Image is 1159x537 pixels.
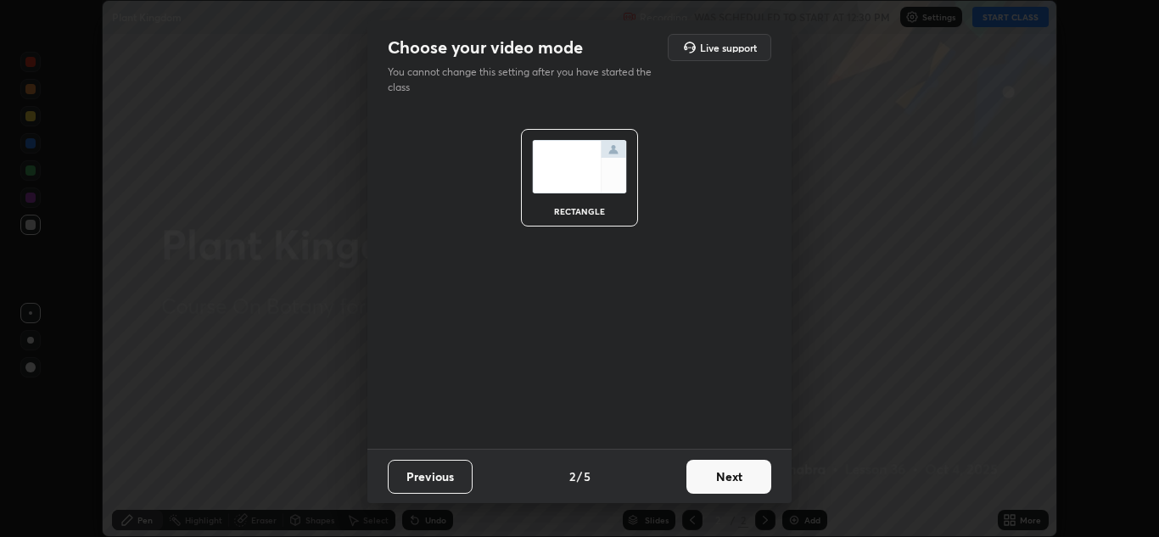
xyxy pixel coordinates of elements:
button: Previous [388,460,473,494]
button: Next [686,460,771,494]
h5: Live support [700,42,757,53]
div: rectangle [546,207,613,215]
p: You cannot change this setting after you have started the class [388,64,663,95]
h4: 2 [569,467,575,485]
img: normalScreenIcon.ae25ed63.svg [532,140,627,193]
h2: Choose your video mode [388,36,583,59]
h4: 5 [584,467,591,485]
h4: / [577,467,582,485]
